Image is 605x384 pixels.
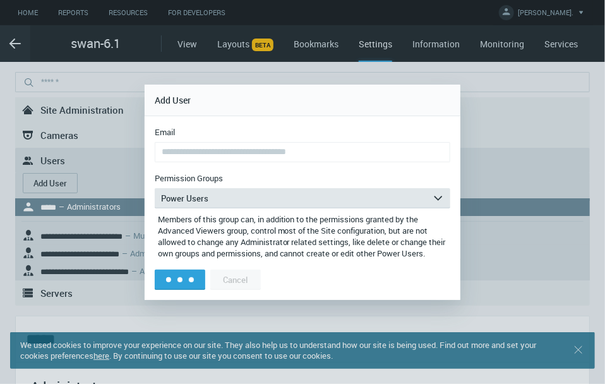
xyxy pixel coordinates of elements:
span: Members of this group can, in addition to the permissions granted by the Advanced Viewers group, ... [158,208,450,259]
button: Power Users [155,188,450,208]
label: Email [155,127,175,137]
label: Permission Groups [155,173,223,183]
span: Power Users [161,193,208,204]
h1: Add User [155,93,191,108]
button: Cancel [210,270,261,290]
